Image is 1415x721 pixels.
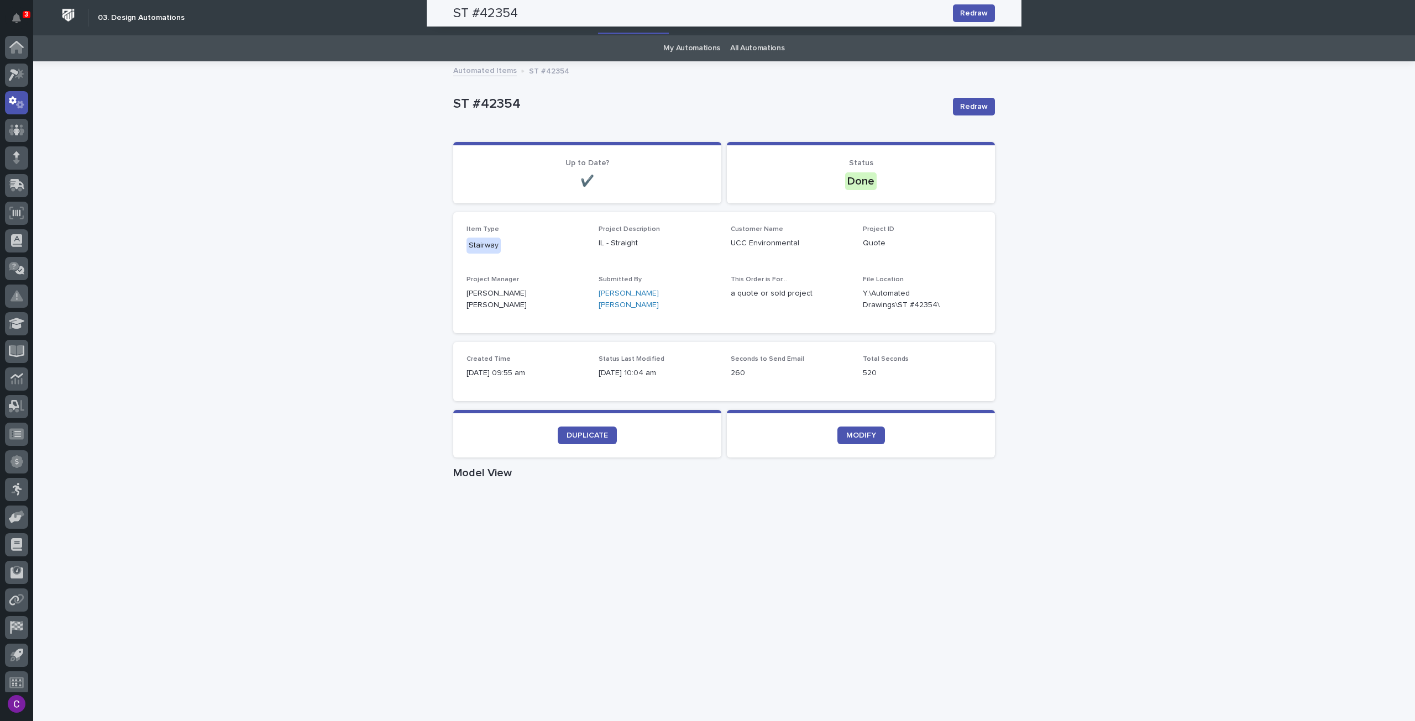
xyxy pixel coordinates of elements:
span: Redraw [960,101,988,112]
span: Customer Name [731,226,783,233]
button: Notifications [5,7,28,30]
a: My Automations [663,35,720,61]
button: Redraw [953,98,995,115]
span: Item Type [467,226,499,233]
p: ST #42354 [453,96,944,112]
span: Project ID [863,226,894,233]
span: DUPLICATE [567,431,608,439]
span: Status [849,159,873,167]
span: Total Seconds [863,356,909,362]
p: 520 [863,367,982,379]
h2: 03. Design Automations [98,13,185,23]
span: Seconds to Send Email [731,356,804,362]
p: [DATE] 09:55 am [467,367,585,379]
div: Notifications3 [14,13,28,31]
span: Status Last Modified [599,356,664,362]
p: a quote or sold project [731,288,850,299]
p: ST #42354 [529,64,569,76]
div: Stairway [467,238,501,254]
div: Done [845,172,877,190]
p: [PERSON_NAME] [PERSON_NAME] [467,288,585,311]
span: MODIFY [846,431,876,439]
span: Submitted By [599,276,642,283]
a: [PERSON_NAME] [PERSON_NAME] [599,288,717,311]
p: [DATE] 10:04 am [599,367,717,379]
span: Project Description [599,226,660,233]
: Y:\Automated Drawings\ST #42354\ [863,288,955,311]
a: DUPLICATE [558,427,617,444]
p: IL - Straight [599,238,717,249]
span: Created Time [467,356,511,362]
span: Project Manager [467,276,519,283]
p: 260 [731,367,850,379]
span: This Order is For... [731,276,787,283]
a: Automated Items [453,64,517,76]
img: Workspace Logo [58,5,78,25]
button: users-avatar [5,692,28,715]
p: UCC Environmental [731,238,850,249]
span: Up to Date? [565,159,610,167]
a: All Automations [730,35,784,61]
h1: Model View [453,466,995,480]
p: 3 [24,10,28,18]
p: ✔️ [467,175,708,188]
a: MODIFY [837,427,885,444]
span: File Location [863,276,904,283]
p: Quote [863,238,982,249]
